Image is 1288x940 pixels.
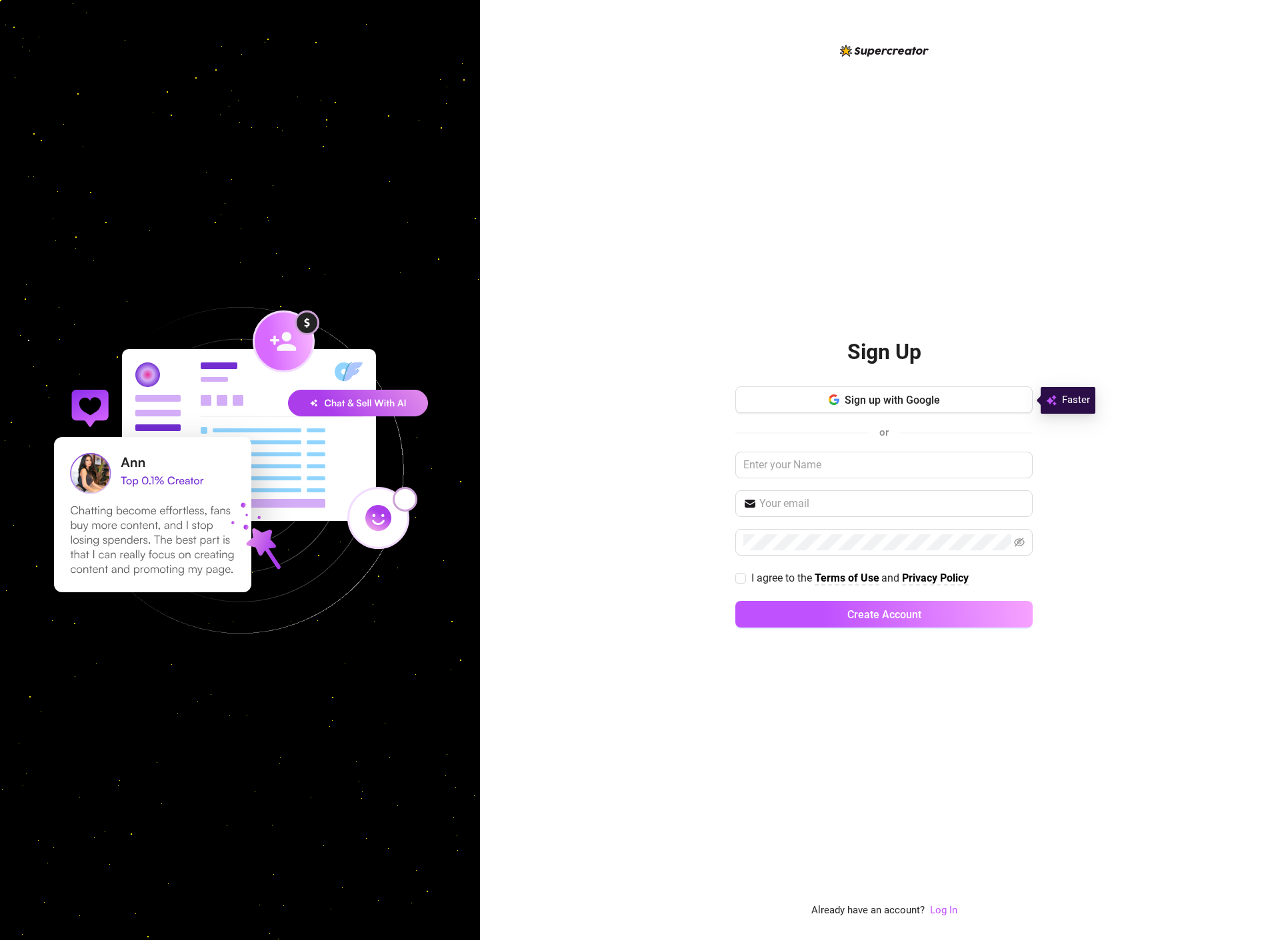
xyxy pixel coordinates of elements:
[1014,537,1025,548] span: eye-invisible
[879,426,889,438] span: or
[1046,392,1057,408] img: svg%3e
[847,338,921,366] h2: Sign Up
[815,572,879,584] strong: Terms of Use
[902,572,969,584] strong: Privacy Policy
[735,452,1033,478] input: Enter your Name
[845,394,940,406] span: Sign up with Google
[902,572,969,586] a: Privacy Policy
[930,904,957,916] a: Log In
[735,386,1033,413] button: Sign up with Google
[930,903,957,919] a: Log In
[759,496,1025,512] input: Your email
[735,601,1033,628] button: Create Account
[1062,392,1090,408] span: Faster
[815,572,879,586] a: Terms of Use
[811,903,925,919] span: Already have an account?
[881,572,902,584] span: and
[847,608,921,621] span: Create Account
[9,240,471,701] img: signup-background-D0MIrEPF.svg
[751,572,815,584] span: I agree to the
[840,45,929,57] img: logo-BBDzfeDw.svg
